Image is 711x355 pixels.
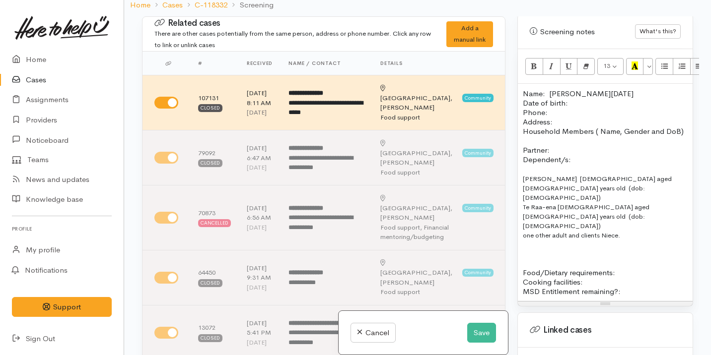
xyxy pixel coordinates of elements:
[190,185,239,250] td: 70873
[247,203,273,223] div: [DATE] 6:56 AM
[380,268,452,277] span: [GEOGRAPHIC_DATA],
[247,283,267,292] time: [DATE]
[380,223,494,242] div: Food support, Financial mentoring/budgeting
[380,193,459,223] div: [PERSON_NAME]
[543,58,561,75] button: Italic (⌘+I)
[198,104,222,112] div: Closed
[198,159,222,167] div: Closed
[673,58,691,75] button: Ordered list (⌘+⇧+NUM8)
[190,130,239,185] td: 79092
[626,58,644,75] button: Recent Color
[247,318,273,338] div: [DATE] 5:41 PM
[380,168,494,177] div: Food support
[380,138,459,168] div: [PERSON_NAME]
[597,58,624,75] button: Font Size
[239,52,281,75] th: Received
[523,126,688,136] p: Household Members ( Name, Gender and DoB)
[351,323,396,343] a: Cancel
[281,52,372,75] th: Name / contact
[380,94,452,102] span: [GEOGRAPHIC_DATA],
[530,325,681,335] h3: Linked cases
[198,279,222,287] div: Closed
[380,149,452,157] span: [GEOGRAPHIC_DATA],
[154,18,434,28] h3: Related cases
[635,24,681,39] button: What's this?
[372,52,501,75] th: Details
[247,338,267,347] time: [DATE]
[198,219,231,227] div: Cancelled
[462,269,494,277] span: Community
[523,89,688,117] p: Name: [PERSON_NAME][DATE] Date of birth: Phone:
[525,58,543,75] button: Bold (⌘+B)
[603,61,610,70] span: 13
[247,163,267,172] time: [DATE]
[501,52,571,75] th: Owner
[247,88,273,108] div: [DATE] 8:11 AM
[198,334,222,342] div: Closed
[518,301,693,306] div: Resize
[462,94,494,102] span: Community
[523,175,672,202] span: [PERSON_NAME] [DEMOGRAPHIC_DATA] aged [DEMOGRAPHIC_DATA] years old (dob: [DEMOGRAPHIC_DATA])
[154,29,431,49] small: There are other cases potentially from the same person, address or phone number. Click any row to...
[247,223,267,232] time: [DATE]
[190,75,239,130] td: 107131
[523,117,688,126] p: Address:
[523,203,649,230] span: Te Raa-ena [DEMOGRAPHIC_DATA] aged [DEMOGRAPHIC_DATA] years old (dob: [DEMOGRAPHIC_DATA])
[577,58,595,75] button: Remove Font Style (⌘+\)
[467,323,496,343] button: Save
[560,58,578,75] button: Underline (⌘+U)
[523,145,688,164] p: Partner: Dependent/s:
[446,21,493,47] div: Add a manual link
[462,204,494,212] span: Community
[380,258,459,288] div: [PERSON_NAME]
[247,263,273,283] div: [DATE] 9:31 AM
[643,58,653,75] button: More Color
[655,58,673,75] button: Unordered list (⌘+⇧+NUM7)
[380,83,459,113] div: [PERSON_NAME]
[380,113,494,122] div: Food support
[462,149,494,157] span: Community
[247,108,267,117] time: [DATE]
[12,297,112,317] button: Support
[380,287,494,297] div: Food support
[12,222,112,236] h6: Profile
[247,143,273,163] div: [DATE] 6:47 AM
[190,250,239,305] td: 64450
[380,204,452,212] span: [GEOGRAPHIC_DATA],
[530,26,635,38] div: Screening notes
[523,231,620,239] span: one other adult and clients Niece.
[523,268,688,296] p: Food/Dietary requirements: Cooking facilities: MSD Entitlement remaining?:
[190,52,239,75] th: #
